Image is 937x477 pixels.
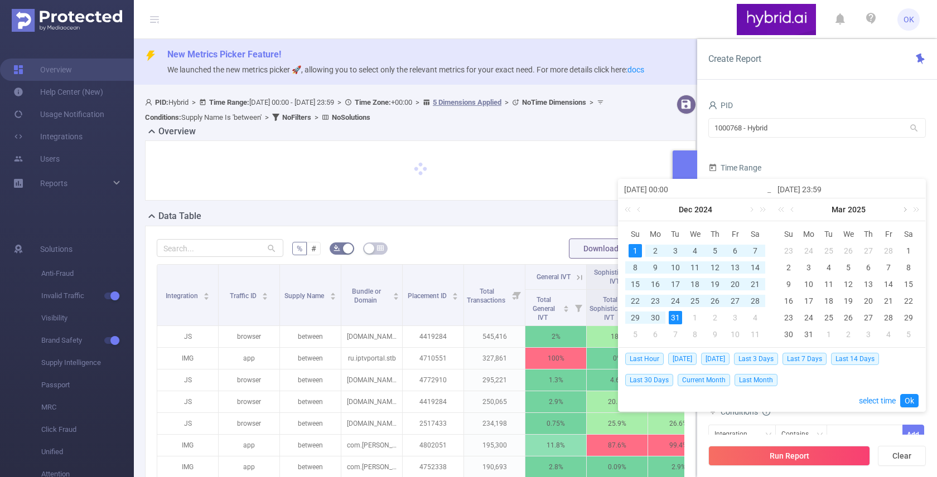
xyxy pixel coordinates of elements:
span: > [334,98,345,106]
i: icon: caret-up [452,291,458,294]
b: PID: [155,98,168,106]
td: March 26, 2025 [839,309,859,326]
td: February 25, 2025 [819,242,839,259]
td: February 23, 2025 [779,242,799,259]
span: Th [858,229,878,239]
b: No Filters [282,113,311,121]
button: Clear [878,446,926,466]
span: OK [904,8,914,31]
b: No Time Dimensions [522,98,586,106]
td: March 7, 2025 [878,259,899,276]
div: 4 [882,328,895,341]
span: Create Report [708,53,761,64]
i: icon: down [817,431,823,439]
span: Anti-Fraud [41,262,134,285]
span: Su [779,229,799,239]
span: MRC [41,396,134,418]
div: 22 [629,294,642,308]
td: January 8, 2025 [685,326,706,343]
td: April 5, 2025 [899,326,919,343]
td: March 25, 2025 [819,309,839,326]
td: January 6, 2025 [645,326,665,343]
i: icon: caret-up [330,291,336,294]
th: Sun [779,226,799,242]
span: # [311,244,316,253]
div: 4 [748,311,762,324]
td: March 10, 2025 [799,276,819,293]
i: icon: caret-down [262,295,268,299]
a: Next month (PageDown) [899,198,909,221]
div: 10 [802,278,815,291]
div: 21 [882,294,895,308]
td: December 26, 2024 [705,293,725,309]
td: December 6, 2024 [725,242,745,259]
td: January 11, 2025 [745,326,765,343]
i: icon: caret-down [452,295,458,299]
td: December 1, 2024 [625,242,645,259]
div: 9 [782,278,795,291]
td: December 23, 2024 [645,293,665,309]
span: > [311,113,322,121]
td: March 5, 2025 [839,259,859,276]
td: January 7, 2025 [665,326,685,343]
span: Tu [819,229,839,239]
div: 1 [688,311,702,324]
div: 13 [862,278,875,291]
td: December 3, 2024 [665,242,685,259]
td: February 27, 2025 [858,242,878,259]
div: 10 [669,261,682,274]
span: Fr [725,229,745,239]
span: Supply Intelligence [41,352,134,374]
h2: Overview [158,125,196,138]
div: 23 [782,311,795,324]
a: Last year (Control + left) [776,198,790,221]
a: 2025 [847,198,867,221]
i: icon: thunderbolt [145,50,156,61]
th: Sat [745,226,765,242]
td: March 11, 2025 [819,276,839,293]
div: 19 [842,294,855,308]
a: Last year (Control + left) [622,198,637,221]
th: Mon [645,226,665,242]
div: 6 [728,244,742,257]
a: Previous month (PageUp) [635,198,645,221]
span: > [501,98,512,106]
a: select time [859,390,896,411]
div: 3 [862,328,875,341]
div: 18 [688,278,702,291]
div: 29 [902,311,915,324]
div: 16 [782,294,795,308]
b: No Solutions [332,113,370,121]
span: Solutions [40,238,73,260]
th: Fri [878,226,899,242]
div: 3 [802,261,815,274]
a: Integrations [13,125,83,148]
td: March 18, 2025 [819,293,839,309]
i: icon: user [145,99,155,106]
div: 1 [902,244,915,257]
i: icon: caret-up [393,291,399,294]
td: March 6, 2025 [858,259,878,276]
i: icon: caret-up [204,291,210,294]
input: Start date [624,183,766,196]
td: December 2, 2024 [645,242,665,259]
span: > [189,98,199,106]
div: 6 [649,328,662,341]
td: December 14, 2024 [745,259,765,276]
button: Run Report [708,446,870,466]
i: Filter menu [571,290,586,325]
td: December 20, 2024 [725,276,745,293]
td: March 28, 2025 [878,309,899,326]
td: March 30, 2025 [779,326,799,343]
div: Integration [714,425,755,444]
div: 25 [822,311,835,324]
div: 31 [802,328,815,341]
td: December 12, 2024 [705,259,725,276]
td: March 15, 2025 [899,276,919,293]
span: Passport [41,374,134,396]
div: 26 [842,311,855,324]
td: December 8, 2024 [625,259,645,276]
td: December 21, 2024 [745,276,765,293]
span: We [839,229,859,239]
div: 3 [728,311,742,324]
